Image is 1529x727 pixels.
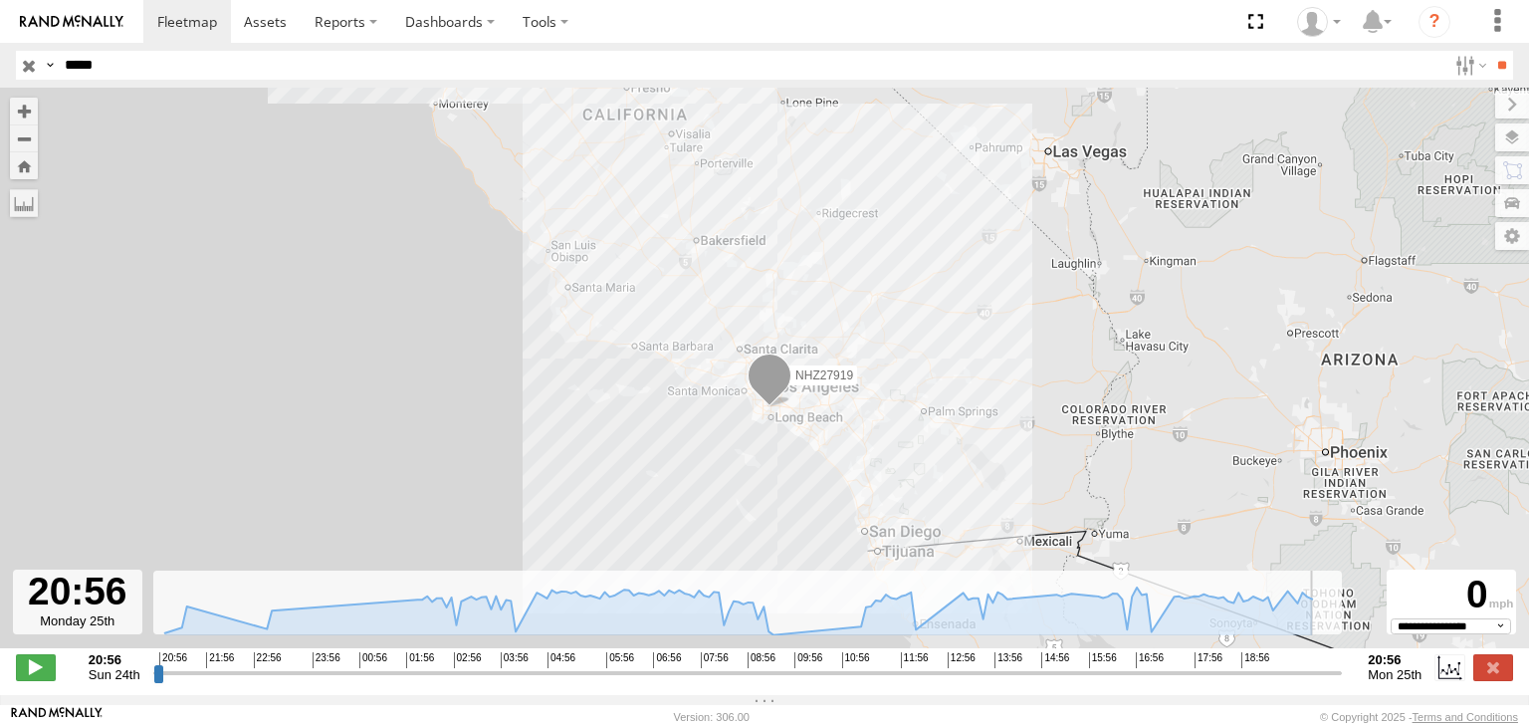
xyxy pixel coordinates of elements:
img: rand-logo.svg [20,15,123,29]
label: Close [1473,654,1513,680]
span: 10:56 [842,652,870,668]
span: 23:56 [313,652,340,668]
span: 20:56 [159,652,187,668]
button: Zoom in [10,98,38,124]
span: Sun 24th Aug 2025 [89,667,140,682]
span: 06:56 [653,652,681,668]
i: ? [1419,6,1450,38]
span: 01:56 [406,652,434,668]
strong: 20:56 [89,652,140,667]
label: Search Query [42,51,58,80]
a: Visit our Website [11,707,103,727]
label: Play/Stop [16,654,56,680]
span: Mon 25th Aug 2025 [1368,667,1421,682]
span: 14:56 [1041,652,1069,668]
span: 12:56 [948,652,976,668]
a: Terms and Conditions [1413,711,1518,723]
div: © Copyright 2025 - [1320,711,1518,723]
span: 08:56 [748,652,775,668]
span: NHZ27919 [795,368,853,382]
span: 18:56 [1241,652,1269,668]
div: 0 [1390,573,1513,617]
span: 11:56 [901,652,929,668]
span: 09:56 [794,652,822,668]
span: 16:56 [1136,652,1164,668]
label: Measure [10,189,38,217]
button: Zoom out [10,124,38,152]
div: Version: 306.00 [674,711,750,723]
span: 03:56 [501,652,529,668]
span: 21:56 [206,652,234,668]
span: 07:56 [701,652,729,668]
span: 15:56 [1089,652,1117,668]
span: 00:56 [359,652,387,668]
span: 04:56 [547,652,575,668]
button: Zoom Home [10,152,38,179]
span: 05:56 [606,652,634,668]
strong: 20:56 [1368,652,1421,667]
label: Search Filter Options [1447,51,1490,80]
span: 22:56 [254,652,282,668]
div: Zulema McIntosch [1290,7,1348,37]
span: 17:56 [1195,652,1222,668]
span: 13:56 [994,652,1022,668]
label: Map Settings [1495,222,1529,250]
span: 02:56 [454,652,482,668]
